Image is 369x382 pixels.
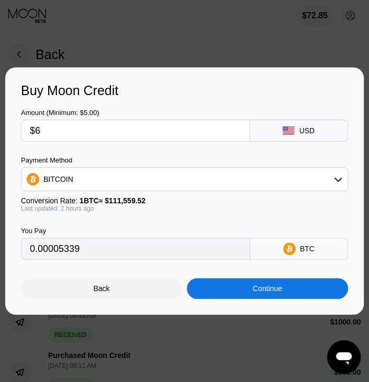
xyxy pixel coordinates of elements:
div: BITCOIN [21,169,348,190]
div: Continue [253,284,282,293]
span: 1 BTC ≈ $111,559.52 [80,196,146,205]
div: Buy Moon Credit [21,83,348,98]
div: BITCOIN [43,175,73,183]
div: Payment Method [21,156,348,164]
div: BTC [300,245,315,253]
div: Last updated: 2 hours ago [21,205,348,212]
div: USD [299,126,315,135]
div: Amount (Minimum: $5.00) [21,109,250,117]
div: Conversion Rate: [21,196,348,205]
iframe: Button to launch messaging window [327,340,361,374]
input: $0.00 [30,120,241,141]
div: You Pay [21,227,250,235]
div: Back [21,278,182,299]
div: Continue [187,278,348,299]
div: Back [93,284,109,293]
